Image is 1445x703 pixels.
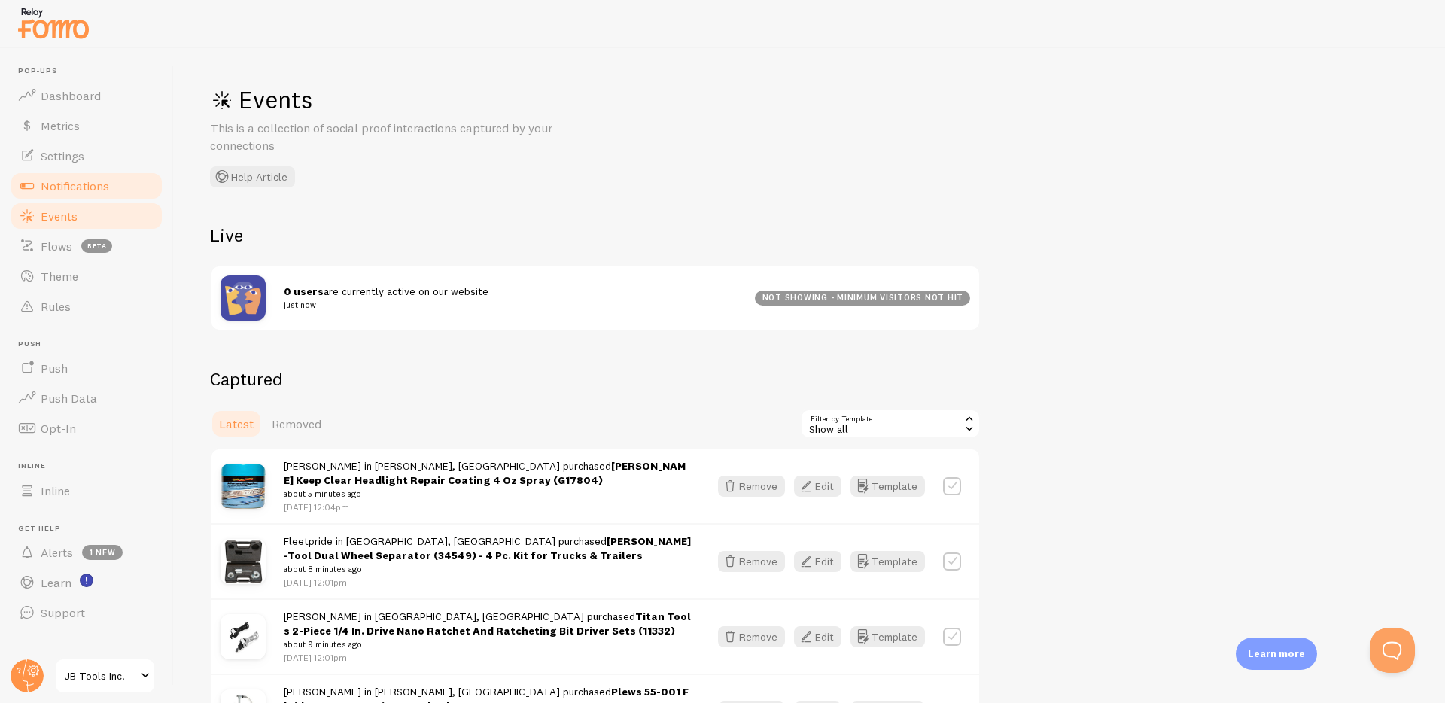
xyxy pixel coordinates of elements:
[718,476,785,497] button: Remove
[284,534,691,562] a: [PERSON_NAME]-Tool Dual Wheel Separator (34549) - 4 Pc. Kit for Trucks & Trailers
[221,614,266,659] img: ttn-11332_xl__80866.1717522623.168.168.jpg
[65,667,136,685] span: JB Tools Inc.
[718,551,785,572] button: Remove
[794,626,850,647] a: Edit
[41,239,72,254] span: Flows
[221,275,266,321] img: pageviews.png
[41,605,85,620] span: Support
[210,120,571,154] p: This is a collection of social proof interactions captured by your connections
[9,171,164,201] a: Notifications
[794,551,850,572] a: Edit
[80,574,93,587] svg: <p>Watch New Feature Tutorials!</p>
[18,339,164,349] span: Push
[794,476,850,497] a: Edit
[219,416,254,431] span: Latest
[41,148,84,163] span: Settings
[210,409,263,439] a: Latest
[9,231,164,261] a: Flows beta
[9,111,164,141] a: Metrics
[284,285,737,312] span: are currently active on our website
[81,239,112,253] span: beta
[18,461,164,471] span: Inline
[850,551,925,572] button: Template
[284,459,686,487] a: [PERSON_NAME] Keep Clear Headlight Repair Coating 4 Oz Spray (G17804)
[41,178,109,193] span: Notifications
[9,568,164,598] a: Learn
[755,291,970,306] div: not showing - minimum visitors not hit
[284,638,691,651] small: about 9 minutes ago
[284,298,737,312] small: just now
[850,626,925,647] button: Template
[41,391,97,406] span: Push Data
[284,576,691,589] p: [DATE] 12:01pm
[284,610,691,638] a: Titan Tools 2-Piece 1/4 In. Drive Nano Ratchet And Ratcheting Bit Driver Sets (11332)
[284,501,691,513] p: [DATE] 12:04pm
[9,537,164,568] a: Alerts 1 new
[9,598,164,628] a: Support
[41,421,76,436] span: Opt-In
[794,476,841,497] button: Edit
[9,353,164,383] a: Push
[16,4,91,42] img: fomo-relay-logo-orange.svg
[210,84,662,115] h1: Events
[9,261,164,291] a: Theme
[41,269,78,284] span: Theme
[284,487,691,501] small: about 5 minutes ago
[18,66,164,76] span: Pop-ups
[41,575,71,590] span: Learn
[9,413,164,443] a: Opt-In
[1236,638,1317,670] div: Learn more
[794,626,841,647] button: Edit
[210,224,981,247] h2: Live
[794,551,841,572] button: Edit
[800,409,981,439] div: Show all
[41,118,80,133] span: Metrics
[210,166,295,187] button: Help Article
[221,464,266,509] img: 51OF2QpaIxL._AC_SL1200___93410.1748879285.168.168.jpg
[9,383,164,413] a: Push Data
[41,361,68,376] span: Push
[9,291,164,321] a: Rules
[284,562,691,576] small: about 8 minutes ago
[41,299,71,314] span: Rules
[284,610,691,652] span: [PERSON_NAME] in [GEOGRAPHIC_DATA], [GEOGRAPHIC_DATA] purchased
[9,476,164,506] a: Inline
[284,651,691,664] p: [DATE] 12:01pm
[263,409,330,439] a: Removed
[41,208,78,224] span: Events
[41,88,101,103] span: Dashboard
[9,201,164,231] a: Events
[850,476,925,497] button: Template
[9,141,164,171] a: Settings
[41,545,73,560] span: Alerts
[272,416,321,431] span: Removed
[718,626,785,647] button: Remove
[1370,628,1415,673] iframe: Help Scout Beacon - Open
[41,483,70,498] span: Inline
[210,367,981,391] h2: Captured
[18,524,164,534] span: Get Help
[284,459,691,501] span: [PERSON_NAME] in [PERSON_NAME], [GEOGRAPHIC_DATA] purchased
[82,545,123,560] span: 1 new
[54,658,156,694] a: JB Tools Inc.
[9,81,164,111] a: Dashboard
[284,285,324,298] strong: 0 users
[284,534,691,577] span: Fleetpride in [GEOGRAPHIC_DATA], [GEOGRAPHIC_DATA] purchased
[1248,647,1305,661] p: Learn more
[221,539,266,584] img: KEN34549__42405.1400890874.168.168.jpg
